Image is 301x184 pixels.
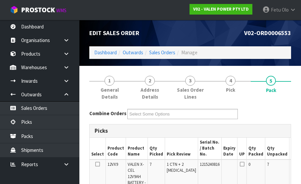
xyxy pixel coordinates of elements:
[148,138,165,160] th: Qty Picked
[222,138,237,160] th: Expiry Date
[198,138,222,160] th: Serial No. / Batch No.
[200,161,220,167] span: 1215240816
[237,138,247,160] th: UP
[265,138,289,160] th: Qty Unpacked
[135,86,165,101] span: Address Details
[226,76,236,86] span: 4
[145,76,155,86] span: 2
[95,128,286,134] h3: Picks
[244,29,291,37] span: V02-ORD0006553
[226,86,235,93] span: Pick
[167,161,196,173] span: 1 CTN + 2 [MEDICAL_DATA]
[106,138,126,160] th: Product Code
[165,138,198,160] th: Pick Review
[21,6,55,14] span: ProStock
[271,7,281,13] span: Fetu
[107,161,118,167] span: 12VX9
[181,49,197,56] span: Manage
[10,6,18,14] img: cube-alt.png
[190,4,252,15] a: V02 - VALEN POWER PTY LTD
[266,87,276,94] span: Pack
[105,76,114,86] span: 1
[89,110,126,117] label: Combine Orders
[248,161,250,167] span: 0
[185,76,195,86] span: 3
[56,7,66,14] small: WMS
[90,138,106,160] th: Select
[149,49,175,56] a: Sales Orders
[94,49,117,56] a: Dashboard
[94,86,125,101] span: General Details
[126,138,148,160] th: Product Name
[282,7,289,13] span: Olo
[175,86,205,101] span: Sales Order Lines
[247,138,265,160] th: Qty Packed
[193,6,249,12] strong: V02 - VALEN POWER PTY LTD
[89,29,139,37] span: Edit Sales Order
[266,76,276,86] span: 5
[267,161,269,167] span: 7
[123,49,143,56] a: Outwards
[150,161,151,167] span: 7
